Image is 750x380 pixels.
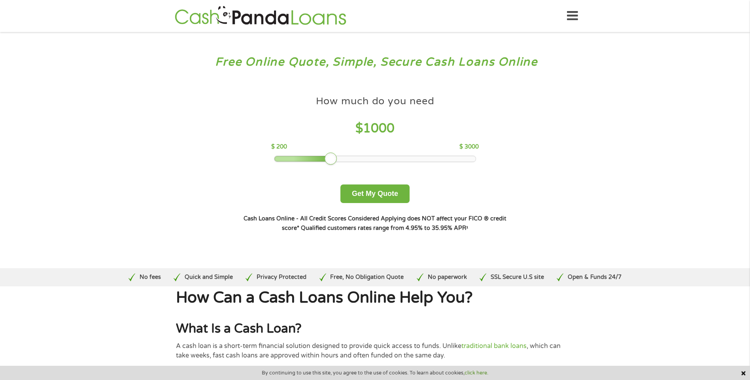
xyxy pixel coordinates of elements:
[428,273,467,282] p: No paperwork
[257,273,306,282] p: Privacy Protected
[262,370,488,376] span: By continuing to use this site, you agree to the use of cookies. To learn about cookies,
[23,55,727,70] h3: Free Online Quote, Simple, Secure Cash Loans Online
[316,95,435,108] h4: How much do you need
[172,5,349,27] img: GetLoanNow Logo
[465,370,488,376] a: click here.
[282,215,506,231] strong: Applying does NOT affect your FICO ® credit score*
[568,273,622,282] p: Open & Funds 24/7
[330,273,404,282] p: Free, No Obligation Quote
[176,321,574,337] h2: What Is a Cash Loan?
[185,273,233,282] p: Quick and Simple
[176,290,574,306] h1: How Can a Cash Loans Online Help You?
[491,273,544,282] p: SSL Secure U.S site
[176,341,574,361] p: A cash loan is a short-term financial solution designed to provide quick access to funds. Unlike ...
[461,342,527,350] a: traditional bank loans
[340,184,410,203] button: Get My Quote
[363,121,395,136] span: 1000
[271,143,287,151] p: $ 200
[140,273,161,282] p: No fees
[271,120,479,137] h4: $
[301,225,468,231] strong: Qualified customers rates range from 4.95% to 35.95% APR¹
[244,215,379,222] strong: Cash Loans Online - All Credit Scores Considered
[459,143,479,151] p: $ 3000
